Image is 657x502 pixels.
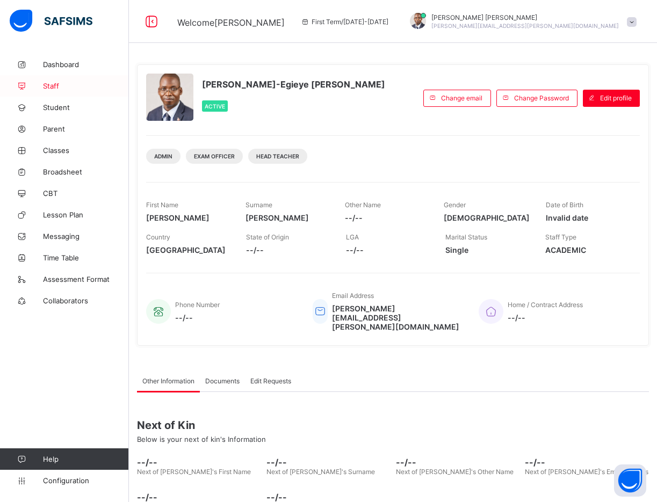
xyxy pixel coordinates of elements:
[177,17,285,28] span: Welcome [PERSON_NAME]
[445,245,529,254] span: Single
[246,201,272,209] span: Surname
[345,213,428,222] span: --/--
[146,245,230,254] span: [GEOGRAPHIC_DATA]
[546,213,629,222] span: Invalid date
[256,153,299,159] span: Head Teacher
[43,60,129,69] span: Dashboard
[266,457,391,468] span: --/--
[246,213,329,222] span: [PERSON_NAME]
[43,103,129,112] span: Student
[43,476,128,485] span: Configuration
[431,13,619,21] span: [PERSON_NAME] [PERSON_NAME]
[508,301,583,309] span: Home / Contract Address
[514,94,569,102] span: Change Password
[43,253,129,262] span: Time Table
[137,468,251,476] span: Next of [PERSON_NAME]'s First Name
[444,213,530,222] span: [DEMOGRAPHIC_DATA]
[175,301,220,309] span: Phone Number
[43,210,129,219] span: Lesson Plan
[445,233,487,241] span: Marital Status
[43,146,129,155] span: Classes
[250,377,291,385] span: Edit Requests
[202,79,385,90] span: [PERSON_NAME]-Egieye [PERSON_NAME]
[441,94,482,102] span: Change email
[146,213,229,222] span: [PERSON_NAME]
[431,23,619,29] span: [PERSON_NAME][EMAIL_ADDRESS][PERSON_NAME][DOMAIN_NAME]
[525,468,648,476] span: Next of [PERSON_NAME]'s Email Address
[43,189,129,198] span: CBT
[137,419,649,432] span: Next of Kin
[43,275,129,283] span: Assessment Format
[194,153,235,159] span: Exam Officer
[545,245,629,254] span: ACADEMIC
[345,201,381,209] span: Other Name
[146,201,178,209] span: First Name
[396,457,520,468] span: --/--
[525,457,649,468] span: --/--
[43,455,128,463] span: Help
[346,233,359,241] span: LGA
[546,201,583,209] span: Date of Birth
[43,296,129,305] span: Collaborators
[545,233,576,241] span: Staff Type
[205,103,225,110] span: Active
[396,468,514,476] span: Next of [PERSON_NAME]'s Other Name
[332,304,463,331] span: [PERSON_NAME][EMAIL_ADDRESS][PERSON_NAME][DOMAIN_NAME]
[146,233,170,241] span: Country
[43,232,129,241] span: Messaging
[205,377,240,385] span: Documents
[10,10,92,32] img: safsims
[175,313,220,322] span: --/--
[137,435,266,443] span: Below is your next of kin's Information
[301,18,388,26] span: session/term information
[246,245,330,254] span: --/--
[142,377,194,385] span: Other Information
[266,468,375,476] span: Next of [PERSON_NAME]'s Surname
[508,313,583,322] span: --/--
[137,457,261,468] span: --/--
[399,13,642,31] div: Paul-EgieyeMichael
[246,233,289,241] span: State of Origin
[332,292,374,300] span: Email Address
[444,201,466,209] span: Gender
[43,82,129,90] span: Staff
[346,245,430,254] span: --/--
[154,153,172,159] span: Admin
[614,464,646,497] button: Open asap
[600,94,632,102] span: Edit profile
[43,125,129,133] span: Parent
[43,168,129,176] span: Broadsheet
